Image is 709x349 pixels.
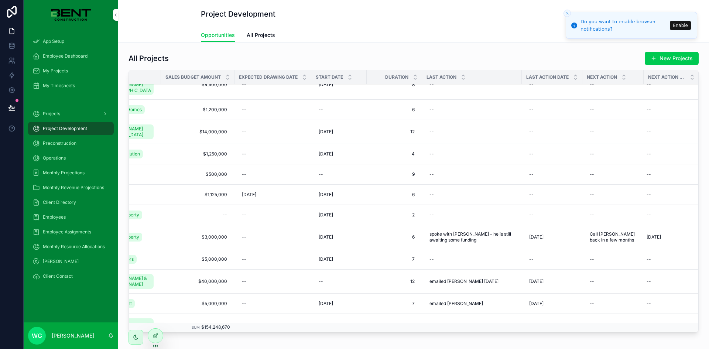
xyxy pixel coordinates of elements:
[529,212,534,218] div: --
[587,228,639,246] a: Call [PERSON_NAME] back in a few months
[529,234,544,240] span: [DATE]
[43,126,87,131] span: Project Development
[590,107,594,113] div: --
[529,278,544,284] span: [DATE]
[427,189,517,201] a: --
[319,107,323,113] div: --
[644,126,690,138] a: --
[590,278,594,284] div: --
[168,82,227,88] span: $4,500,000
[590,231,636,243] span: Call [PERSON_NAME] back in a few months
[242,256,246,262] div: --
[644,148,690,160] a: --
[645,52,699,65] a: New Projects
[107,76,151,93] span: The [PERSON_NAME][GEOGRAPHIC_DATA]
[529,129,534,135] div: --
[28,64,114,78] a: My Projects
[165,74,221,80] span: Sales Budget Amount
[526,126,578,138] a: --
[590,212,594,218] div: --
[104,74,154,95] a: The [PERSON_NAME][GEOGRAPHIC_DATA]
[28,151,114,165] a: Operations
[587,276,639,287] a: --
[201,9,275,19] h1: Project Development
[168,129,227,135] span: $14,000,000
[168,192,227,198] span: $1,125,000
[52,332,94,339] p: [PERSON_NAME]
[374,107,415,113] span: 6
[319,278,323,284] div: --
[165,168,230,180] a: $500,000
[529,192,534,198] div: --
[319,171,323,177] div: --
[644,298,690,309] a: --
[239,298,307,309] a: --
[168,278,227,284] span: $40,000,000
[319,82,333,88] span: [DATE]
[429,301,483,307] span: emailed [PERSON_NAME]
[374,192,415,198] span: 6
[165,79,230,90] a: $4,500,000
[587,126,639,138] a: --
[319,256,333,262] span: [DATE]
[526,209,578,221] a: --
[239,209,307,221] a: --
[104,209,157,221] a: Metro Property
[587,253,639,265] a: --
[385,74,408,80] span: Duration
[670,21,691,30] button: Enable
[28,270,114,283] a: Client Contact
[242,82,246,88] div: --
[316,209,362,221] a: [DATE]
[201,324,230,330] span: $154,248,670
[104,317,157,335] a: Foundry Commercial
[43,111,60,117] span: Projects
[165,209,230,221] a: --
[316,320,362,332] a: [DATE]
[371,148,418,160] a: 4
[28,137,114,150] a: Preconstruction
[28,181,114,194] a: Monthly Revenue Projections
[43,83,75,89] span: My Timesheets
[104,298,157,309] a: Green Point
[587,168,639,180] a: --
[374,234,415,240] span: 6
[28,122,114,135] a: Project Development
[590,256,594,262] div: --
[316,148,362,160] a: [DATE]
[43,185,104,191] span: Monthly Revenue Projections
[371,231,418,243] a: 6
[427,74,456,80] span: Last Action
[644,189,690,201] a: --
[587,74,617,80] span: Next Action
[104,124,154,139] a: [PERSON_NAME] [MEDICAL_DATA]
[647,151,651,157] div: --
[371,104,418,116] a: 6
[104,73,157,96] a: The [PERSON_NAME][GEOGRAPHIC_DATA]
[107,320,151,332] span: Foundry Commercial
[374,278,415,284] span: 12
[43,229,91,235] span: Employee Assignments
[316,126,362,138] a: [DATE]
[587,104,639,116] a: --
[242,129,246,135] div: --
[647,107,651,113] div: --
[104,231,157,243] a: Metro Property
[644,79,690,90] a: --
[165,126,230,138] a: $14,000,000
[168,107,227,113] span: $1,200,000
[242,107,246,113] div: --
[374,256,415,262] span: 7
[647,256,651,262] div: --
[43,259,79,264] span: [PERSON_NAME]
[242,212,246,218] div: --
[168,234,227,240] span: $3,000,000
[319,301,333,307] span: [DATE]
[529,107,534,113] div: --
[223,212,227,218] div: --
[168,151,227,157] span: $1,250,000
[43,38,64,44] span: App Setup
[529,82,534,88] div: --
[429,107,434,113] div: --
[644,104,690,116] a: --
